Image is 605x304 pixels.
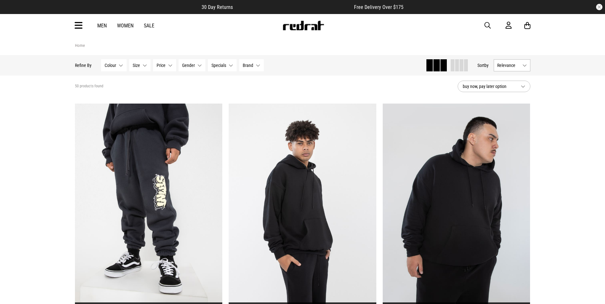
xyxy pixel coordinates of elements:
button: Price [153,59,176,71]
span: Price [157,63,166,68]
button: buy now, pay later option [458,81,530,92]
span: Relevance [497,63,520,68]
a: Women [117,23,134,29]
button: Specials [208,59,237,71]
a: Home [75,43,85,48]
button: Brand [239,59,264,71]
button: Size [129,59,151,71]
p: Refine By [75,63,92,68]
img: Redrat logo [282,21,324,30]
span: Colour [105,63,116,68]
span: Specials [211,63,226,68]
a: Men [97,23,107,29]
span: Brand [243,63,253,68]
span: 50 products found [75,84,103,89]
button: Sortby [477,62,489,69]
a: Sale [144,23,154,29]
button: Colour [101,59,127,71]
span: Size [133,63,140,68]
span: by [484,63,489,68]
button: Gender [179,59,205,71]
iframe: Customer reviews powered by Trustpilot [246,4,341,10]
span: 30 Day Returns [202,4,233,10]
button: Relevance [494,59,530,71]
span: Gender [182,63,195,68]
span: Free Delivery Over $175 [354,4,403,10]
span: buy now, pay later option [463,83,516,90]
